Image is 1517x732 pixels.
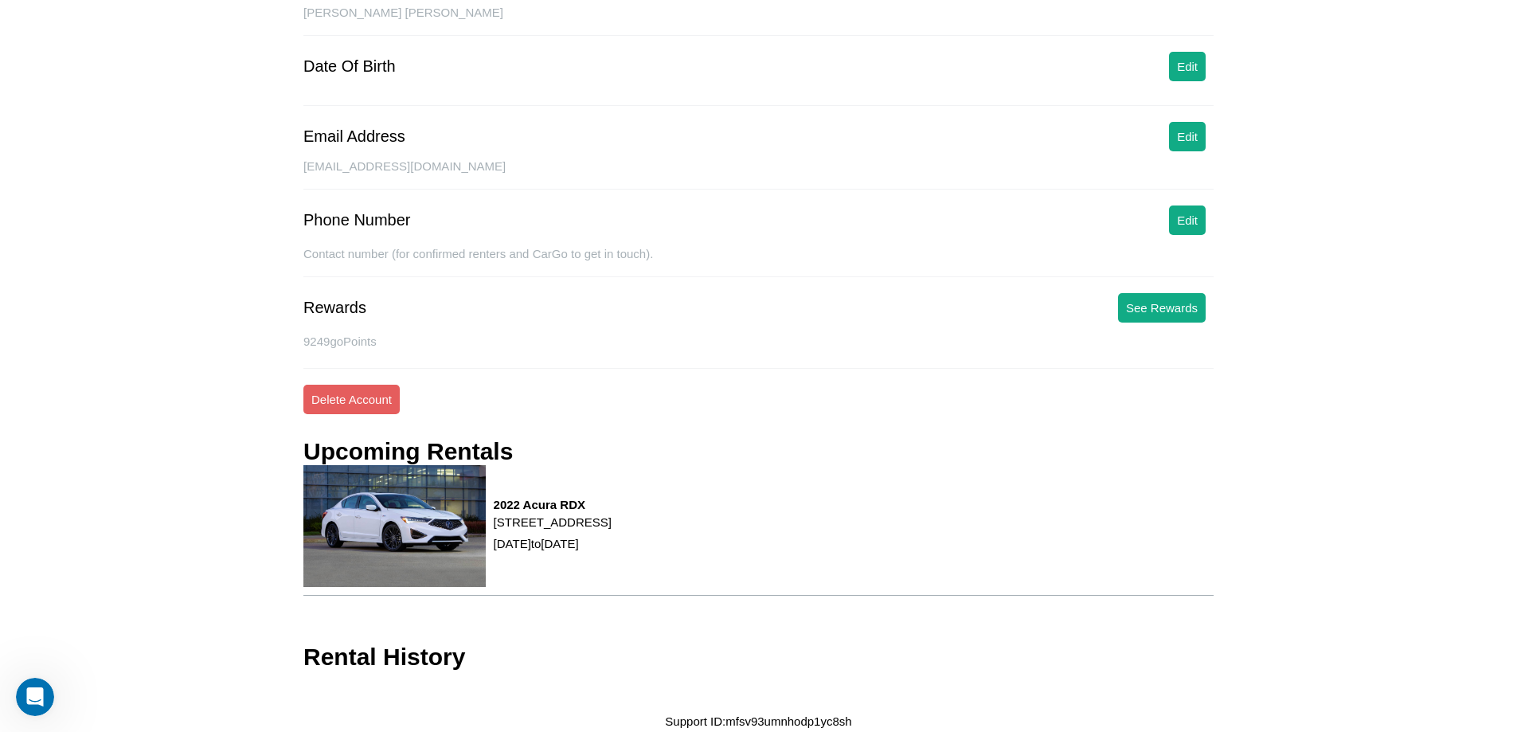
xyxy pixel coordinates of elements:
div: Date Of Birth [303,57,396,76]
div: Phone Number [303,211,411,229]
h3: Rental History [303,644,465,671]
button: Edit [1169,52,1206,81]
img: rental [303,465,486,587]
p: [STREET_ADDRESS] [494,511,612,533]
h3: 2022 Acura RDX [494,498,612,511]
div: Contact number (for confirmed renters and CarGo to get in touch). [303,247,1214,277]
iframe: Intercom live chat [16,678,54,716]
div: [EMAIL_ADDRESS][DOMAIN_NAME] [303,159,1214,190]
button: Delete Account [303,385,400,414]
p: 9249 goPoints [303,331,1214,352]
button: Edit [1169,122,1206,151]
button: See Rewards [1118,293,1206,323]
div: Rewards [303,299,366,317]
div: [PERSON_NAME] [PERSON_NAME] [303,6,1214,36]
div: Email Address [303,127,405,146]
button: Edit [1169,206,1206,235]
p: [DATE] to [DATE] [494,533,612,554]
p: Support ID: mfsv93umnhodp1yc8sh [665,710,851,732]
h3: Upcoming Rentals [303,438,513,465]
